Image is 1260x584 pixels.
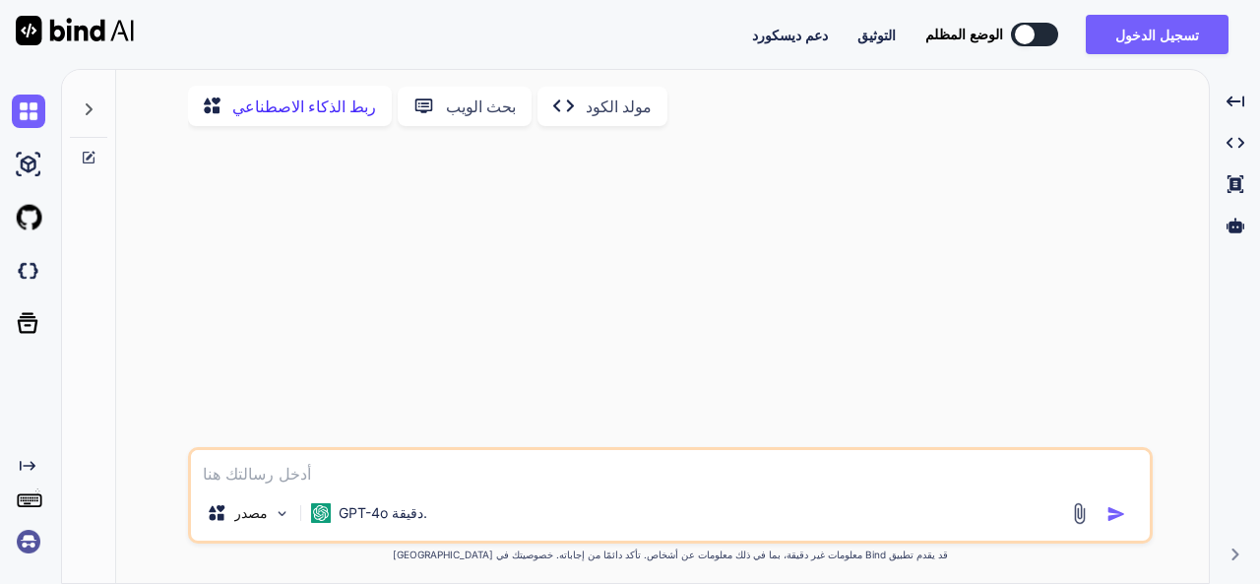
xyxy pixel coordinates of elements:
font: قد يقدم تطبيق Bind معلومات غير دقيقة، بما في ذلك معلومات عن أشخاص. تأكد دائمًا من إجاباته. خصوصيت... [393,549,948,560]
font: بحث الويب [446,97,516,116]
button: تسجيل الدخول [1086,15,1228,54]
img: أيه آي ستوديو [12,148,45,181]
button: دعم ديسكورد [752,25,828,45]
img: أيقونة السحابة المظلمة [12,254,45,288]
font: مولد الكود [586,97,652,116]
font: ربط الذكاء الاصطناعي [232,97,376,116]
img: تسجيل الدخول [12,525,45,558]
img: محادثة [12,95,45,128]
button: التوثيق [857,25,896,45]
img: ربط الذكاء الاصطناعي [16,16,134,45]
img: اختيار النماذج [274,505,290,522]
font: تسجيل الدخول [1115,27,1199,43]
img: رمز [1106,504,1126,524]
img: جيثب لايت [12,201,45,234]
img: مرفق [1068,502,1091,525]
font: دعم ديسكورد [752,27,828,43]
font: التوثيق [857,27,896,43]
font: GPT-4o دقيقة. [339,504,427,521]
font: الوضع المظلم [925,26,1003,42]
font: مصدر [234,504,268,521]
img: GPT-4o ميني [311,503,331,523]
